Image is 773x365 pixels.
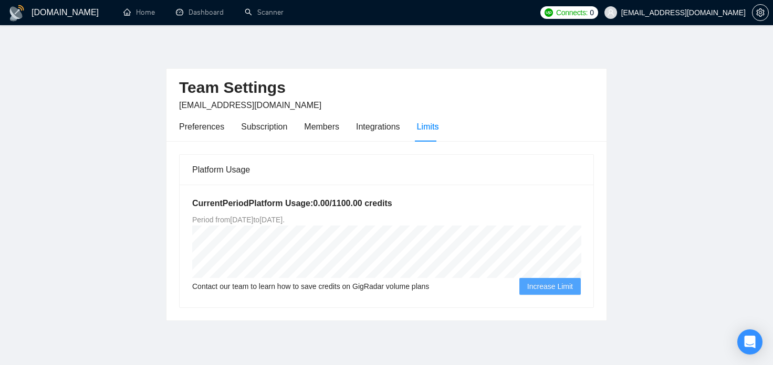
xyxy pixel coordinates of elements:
span: Period from [DATE] to [DATE] . [192,216,285,224]
div: Open Intercom Messenger [737,329,762,355]
span: setting [753,8,768,17]
div: Subscription [241,120,287,133]
button: setting [752,4,769,21]
span: Increase Limit [527,281,573,292]
button: Increase Limit [519,278,581,295]
h5: Current Period Platform Usage: 0.00 / 1100.00 credits [192,197,581,210]
div: Preferences [179,120,224,133]
img: logo [8,5,25,22]
span: [EMAIL_ADDRESS][DOMAIN_NAME] [179,101,321,110]
h2: Team Settings [179,77,594,99]
div: Limits [417,120,439,133]
a: searchScanner [245,8,284,17]
span: Connects: [556,7,588,18]
a: setting [752,8,769,17]
span: 0 [590,7,594,18]
div: Platform Usage [192,155,581,185]
div: Integrations [356,120,400,133]
span: user [607,9,614,16]
img: upwork-logo.png [545,8,553,17]
a: homeHome [123,8,155,17]
span: Contact our team to learn how to save credits on GigRadar volume plans [192,281,429,292]
div: Members [304,120,339,133]
a: dashboardDashboard [176,8,224,17]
